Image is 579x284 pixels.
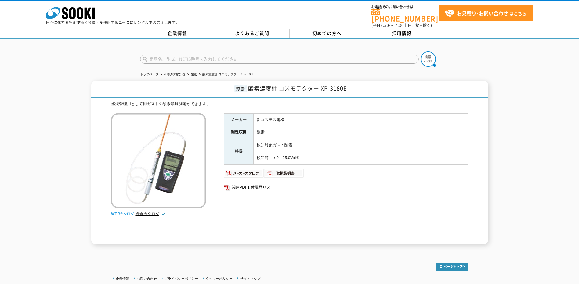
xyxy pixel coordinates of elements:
[224,172,264,177] a: メーカーカタログ
[137,277,157,280] a: お問い合わせ
[253,139,468,164] td: 検知対象ガス：酸素 検知範囲：0～25.0Vol％
[198,71,255,78] li: 酸素濃度計 コスモテクター XP-3180E
[248,84,347,92] span: 酸素濃度計 コスモテクター XP-3180E
[264,168,304,178] img: 取扱説明書
[224,168,264,178] img: メーカーカタログ
[439,5,533,21] a: お見積り･お問い合わせはこちら
[224,183,468,191] a: 関連PDF1 付属品リスト
[215,29,290,38] a: よくあるご質問
[111,211,134,217] img: webカタログ
[111,113,206,208] img: 酸素濃度計 コスモテクター XP-3180E
[371,23,432,28] span: (平日 ～ 土日、祝日除く)
[165,277,198,280] a: プライバシーポリシー
[264,172,304,177] a: 取扱説明書
[436,263,468,271] img: トップページへ
[445,9,527,18] span: はこちら
[111,101,468,107] div: 燃焼管理用として排ガス中の酸素濃度測定ができます。
[253,126,468,139] td: 酸素
[224,139,253,164] th: 特長
[234,85,247,92] span: 酸素
[224,113,253,126] th: メーカー
[290,29,364,38] a: 初めての方へ
[164,73,185,76] a: 有害ガス検知器
[371,9,439,22] a: [PHONE_NUMBER]
[206,277,233,280] a: クッキーポリシー
[191,73,197,76] a: 酸素
[140,55,419,64] input: 商品名、型式、NETIS番号を入力してください
[393,23,404,28] span: 17:30
[136,211,165,216] a: 総合カタログ
[224,126,253,139] th: 測定項目
[140,73,158,76] a: トップページ
[457,9,508,17] strong: お見積り･お問い合わせ
[46,21,179,24] p: 日々進化する計測技術と多種・多様化するニーズにレンタルでお応えします。
[312,30,342,37] span: 初めての方へ
[240,277,260,280] a: サイトマップ
[140,29,215,38] a: 企業情報
[371,5,439,9] span: お電話でのお問い合わせは
[116,277,129,280] a: 企業情報
[381,23,389,28] span: 8:50
[253,113,468,126] td: 新コスモス電機
[421,51,436,67] img: btn_search.png
[364,29,439,38] a: 採用情報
